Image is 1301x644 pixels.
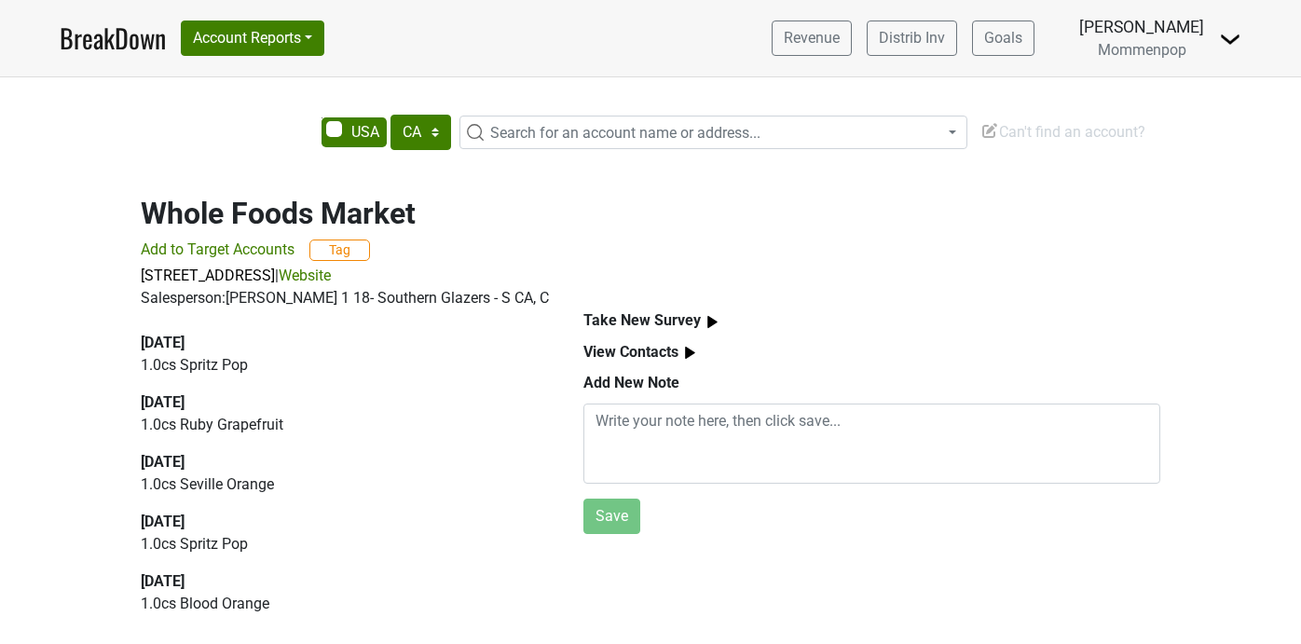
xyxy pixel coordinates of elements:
button: Save [583,499,640,534]
a: Revenue [772,21,852,56]
img: Edit [980,121,999,140]
p: 1.0 cs Spritz Pop [141,354,541,377]
span: Add to Target Accounts [141,240,294,258]
div: [DATE] [141,570,541,593]
div: [DATE] [141,451,541,473]
div: [DATE] [141,511,541,533]
div: [DATE] [141,332,541,354]
p: 1.0 cs Seville Orange [141,473,541,496]
a: BreakDown [60,19,166,58]
span: Mommenpop [1098,41,1186,59]
img: arrow_right.svg [701,310,724,334]
button: Tag [309,240,370,261]
a: Distrib Inv [867,21,957,56]
p: 1.0 cs Blood Orange [141,593,541,615]
p: 1.0 cs Spritz Pop [141,533,541,555]
div: [DATE] [141,391,541,414]
p: 1.0 cs Ruby Grapefruit [141,414,541,436]
div: Salesperson: [PERSON_NAME] 1 18- Southern Glazers - S CA, C [141,287,1160,309]
p: | [141,265,1160,287]
a: Goals [972,21,1034,56]
span: Can't find an account? [980,123,1145,141]
b: Take New Survey [583,311,701,329]
button: Account Reports [181,21,324,56]
a: Website [279,267,331,284]
h2: Whole Foods Market [141,196,1160,231]
div: [PERSON_NAME] [1079,15,1204,39]
img: Dropdown Menu [1219,28,1241,50]
img: arrow_right.svg [678,341,702,364]
b: View Contacts [583,343,678,361]
a: [STREET_ADDRESS] [141,267,275,284]
span: Search for an account name or address... [490,124,760,142]
b: Add New Note [583,374,679,391]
